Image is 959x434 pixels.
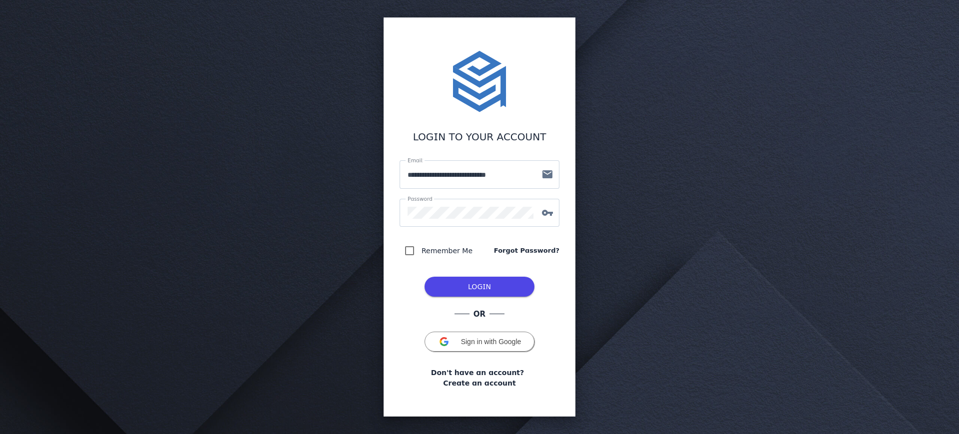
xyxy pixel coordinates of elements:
[408,157,422,163] mat-label: Email
[470,309,489,320] span: OR
[461,338,521,346] span: Sign in with Google
[400,129,559,144] div: LOGIN TO YOUR ACCOUNT
[468,283,491,291] span: LOGIN
[425,332,534,352] button: Sign in with Google
[535,207,559,219] mat-icon: vpn_key
[494,246,559,256] a: Forgot Password?
[448,49,511,113] img: stacktome.svg
[535,168,559,180] mat-icon: mail
[443,378,515,389] a: Create an account
[431,368,524,378] span: Don't have an account?
[408,196,433,202] mat-label: Password
[425,277,534,297] button: LOG IN
[420,245,473,257] label: Remember Me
